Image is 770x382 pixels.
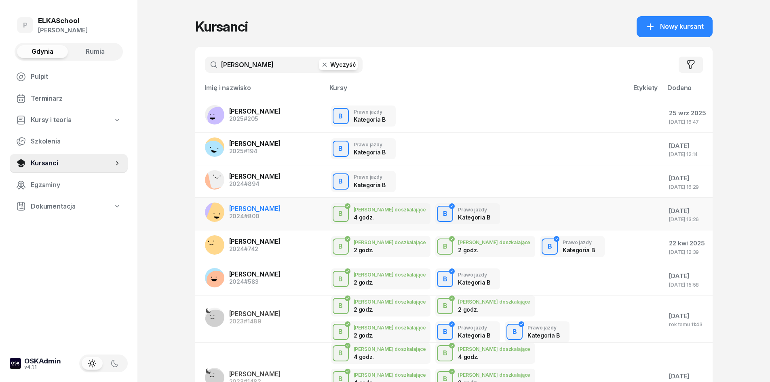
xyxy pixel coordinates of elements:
span: [PERSON_NAME] [229,370,281,378]
span: Egzaminy [31,180,121,190]
div: [DATE] 16:29 [669,184,706,190]
div: Prawo jazdy [354,174,386,179]
div: B [335,207,346,221]
div: B [440,346,451,360]
div: 2 godz. [458,247,500,253]
div: [PERSON_NAME] doszkalające [354,272,426,277]
div: Prawo jazdy [354,109,386,114]
div: B [335,325,346,339]
a: [PERSON_NAME]2024#583 [205,268,281,287]
div: [PERSON_NAME] doszkalające [354,372,426,378]
a: Szkolenia [10,132,128,151]
div: [PERSON_NAME] doszkalające [354,240,426,245]
button: Rumia [70,45,120,58]
th: Imię i nazwisko [195,82,325,100]
button: B [333,271,349,287]
img: logo-xs-dark@2x.png [10,358,21,369]
div: 2023 [229,319,281,324]
span: Rumia [86,46,105,57]
div: 2025 [229,116,281,122]
div: B [335,240,346,253]
div: Kategoria B [458,332,490,339]
div: 22 kwi 2025 [669,238,706,249]
div: B [335,299,346,313]
div: Prawo jazdy [354,142,386,147]
th: Etykiety [629,82,663,100]
a: Egzaminy [10,175,128,195]
div: B [544,240,555,253]
span: Nowy kursant [660,21,704,32]
button: B [333,141,349,157]
a: [PERSON_NAME]2024#742 [205,235,281,255]
span: [PERSON_NAME] [229,139,281,148]
a: [PERSON_NAME]2024#894 [205,170,281,190]
a: Kursanci [10,154,128,173]
span: [PERSON_NAME] [229,270,281,278]
button: B [437,271,453,287]
div: [DATE] 16:47 [669,119,706,125]
div: 25 wrz 2025 [669,108,706,118]
div: OSKAdmin [24,358,61,365]
span: #1489 [244,318,262,325]
div: [DATE] 15:58 [669,282,706,287]
button: Wyczyść [319,59,358,70]
div: B [440,299,451,313]
th: Dodano [662,82,712,100]
div: 4 godz. [458,353,500,360]
div: [PERSON_NAME] doszkalające [354,207,426,212]
button: B [437,345,453,361]
div: B [440,240,451,253]
button: Nowy kursant [637,16,713,37]
div: 2 godz. [458,306,500,313]
button: B [437,238,453,255]
div: 2 godz. [354,306,396,313]
span: Pulpit [31,72,121,82]
div: [DATE] [669,206,706,216]
span: P [23,22,27,29]
input: Szukaj [205,57,363,73]
div: [PERSON_NAME] doszkalające [458,372,530,378]
div: [DATE] 13:26 [669,217,706,222]
div: [PERSON_NAME] doszkalające [458,299,530,304]
span: #742 [244,245,258,252]
div: [PERSON_NAME] [38,25,88,36]
div: Kategoria B [527,332,559,339]
button: B [437,324,453,340]
div: [PERSON_NAME] doszkalające [458,240,530,245]
button: B [542,238,558,255]
div: Prawo jazdy [458,207,490,212]
div: [PERSON_NAME] doszkalające [354,325,426,330]
a: Kursy i teoria [10,111,128,129]
span: [PERSON_NAME] [229,205,281,213]
div: 2 godz. [354,332,396,339]
div: Kategoria B [458,214,490,221]
div: Kategoria B [354,116,386,123]
div: 2024 [229,246,281,252]
button: B [333,238,349,255]
button: B [333,206,349,222]
div: 2025 [229,148,281,154]
div: 2024 [229,181,281,187]
span: Szkolenia [31,136,121,147]
div: B [335,110,346,123]
span: [PERSON_NAME] [229,310,281,318]
div: [DATE] [669,173,706,184]
div: Prawo jazdy [527,325,559,330]
div: [PERSON_NAME] doszkalające [354,299,426,304]
span: Gdynia [32,46,53,57]
div: [DATE] [669,311,706,321]
div: B [335,346,346,360]
a: [PERSON_NAME]2025#205 [205,105,281,125]
div: rok temu 11:43 [669,322,706,327]
button: B [333,345,349,361]
button: B [333,108,349,124]
div: [PERSON_NAME] doszkalające [458,346,530,352]
th: Kursy [325,82,629,100]
div: B [440,325,451,339]
div: Prawo jazdy [458,325,490,330]
div: Kategoria B [354,149,386,156]
div: 4 godz. [354,214,396,221]
h1: Kursanci [195,19,248,34]
button: B [437,298,453,314]
div: Kategoria B [458,279,490,286]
